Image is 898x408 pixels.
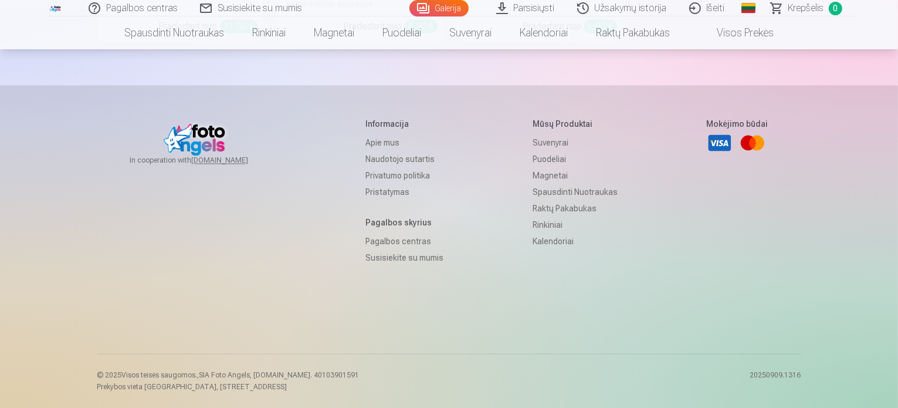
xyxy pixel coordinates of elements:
[533,233,618,249] a: Kalendoriai
[97,370,360,380] p: © 2025 Visos teisės saugomos. ,
[191,156,276,165] a: [DOMAIN_NAME]
[435,16,506,49] a: Suvenyrai
[49,5,62,12] img: /fa5
[707,130,733,156] a: Visa
[750,370,801,392] p: 20250909.1316
[582,16,684,49] a: Raktų pakabukas
[533,200,618,217] a: Raktų pakabukas
[533,184,618,200] a: Spausdinti nuotraukas
[365,151,443,167] a: Naudotojo sutartis
[365,167,443,184] a: Privatumo politika
[238,16,300,49] a: Rinkiniai
[533,118,618,130] h5: Mūsų produktai
[365,217,443,228] h5: Pagalbos skyrius
[365,134,443,151] a: Apie mus
[365,249,443,266] a: Susisiekite su mumis
[788,1,824,15] span: Krepšelis
[533,134,618,151] a: Suvenyrai
[829,2,842,15] span: 0
[533,151,618,167] a: Puodeliai
[199,371,360,379] span: SIA Foto Angels, [DOMAIN_NAME]. 40103901591
[533,167,618,184] a: Magnetai
[110,16,238,49] a: Spausdinti nuotraukas
[740,130,765,156] a: Mastercard
[506,16,582,49] a: Kalendoriai
[365,118,443,130] h5: Informacija
[365,184,443,200] a: Pristatymas
[368,16,435,49] a: Puodeliai
[707,118,768,130] h5: Mokėjimo būdai
[365,233,443,249] a: Pagalbos centras
[300,16,368,49] a: Magnetai
[130,156,276,165] span: In cooperation with
[684,16,788,49] a: Visos prekės
[97,382,360,392] p: Prekybos vieta [GEOGRAPHIC_DATA], [STREET_ADDRESS]
[533,217,618,233] a: Rinkiniai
